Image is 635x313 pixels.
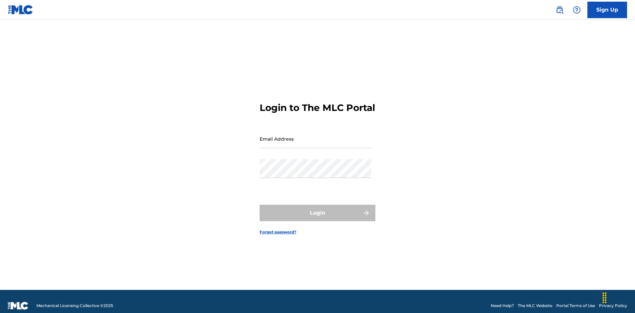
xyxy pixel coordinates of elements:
div: Help [570,3,583,17]
img: logo [8,302,28,310]
a: Need Help? [491,303,514,309]
a: Forgot password? [260,229,296,235]
a: Public Search [553,3,566,17]
img: search [556,6,564,14]
a: Sign Up [587,2,627,18]
img: MLC Logo [8,5,33,15]
img: help [573,6,581,14]
a: Privacy Policy [599,303,627,309]
div: Drag [599,288,610,308]
h3: Login to The MLC Portal [260,102,375,114]
a: Portal Terms of Use [556,303,595,309]
a: The MLC Website [518,303,552,309]
span: Mechanical Licensing Collective © 2025 [36,303,113,309]
iframe: Chat Widget [602,281,635,313]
